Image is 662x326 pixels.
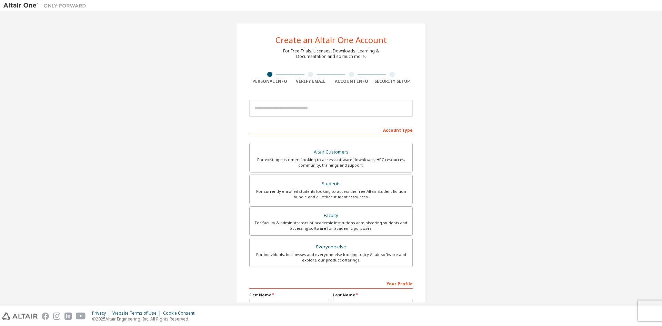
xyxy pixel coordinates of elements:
[249,292,329,298] label: First Name
[283,48,379,59] div: For Free Trials, Licenses, Downloads, Learning & Documentation and so much more.
[254,220,408,231] div: For faculty & administrators of academic institutions administering students and accessing softwa...
[249,124,413,135] div: Account Type
[249,278,413,289] div: Your Profile
[290,79,331,84] div: Verify Email
[2,313,38,320] img: altair_logo.svg
[254,147,408,157] div: Altair Customers
[372,79,413,84] div: Security Setup
[275,36,387,44] div: Create an Altair One Account
[254,242,408,252] div: Everyone else
[163,310,199,316] div: Cookie Consent
[53,313,60,320] img: instagram.svg
[3,2,90,9] img: Altair One
[112,310,163,316] div: Website Terms of Use
[76,313,86,320] img: youtube.svg
[254,252,408,263] div: For individuals, businesses and everyone else looking to try Altair software and explore our prod...
[254,179,408,189] div: Students
[333,292,413,298] label: Last Name
[254,157,408,168] div: For existing customers looking to access software downloads, HPC resources, community, trainings ...
[254,189,408,200] div: For currently enrolled students looking to access the free Altair Student Edition bundle and all ...
[42,313,49,320] img: facebook.svg
[92,316,199,322] p: © 2025 Altair Engineering, Inc. All Rights Reserved.
[92,310,112,316] div: Privacy
[254,211,408,220] div: Faculty
[64,313,72,320] img: linkedin.svg
[249,79,290,84] div: Personal Info
[331,79,372,84] div: Account Info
